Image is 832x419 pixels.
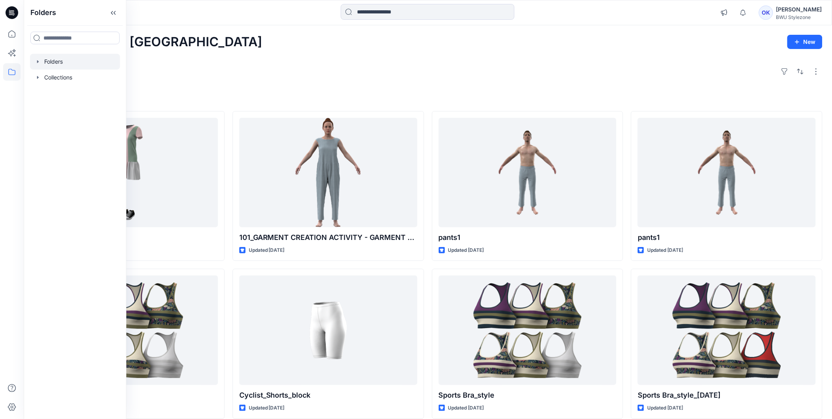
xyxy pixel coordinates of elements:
[776,14,822,20] div: BWU Stylezone
[638,390,816,401] p: Sports Bra_style_[DATE]
[249,246,285,255] p: Updated [DATE]
[239,276,417,385] a: Cyclist_Shorts_block
[33,35,262,49] h2: Welcome back, [GEOGRAPHIC_DATA]
[759,6,773,20] div: OK
[40,390,218,401] p: Sports Bra_style
[638,232,816,243] p: pants1
[638,118,816,227] a: pants1
[239,232,417,243] p: 101_GARMENT CREATION ACTIVITY - GARMENT (COMPLETED SAMPLE)
[40,118,218,227] a: Practice 1
[647,404,683,412] p: Updated [DATE]
[776,5,822,14] div: [PERSON_NAME]
[448,246,484,255] p: Updated [DATE]
[40,232,218,243] p: Practice 1
[787,35,823,49] button: New
[40,276,218,385] a: Sports Bra_style
[439,118,617,227] a: pants1
[439,276,617,385] a: Sports Bra_style
[638,276,816,385] a: Sports Bra_style_10/01/25
[239,118,417,227] a: 101_GARMENT CREATION ACTIVITY - GARMENT (COMPLETED SAMPLE)
[439,232,617,243] p: pants1
[33,94,823,103] h4: Styles
[249,404,285,412] p: Updated [DATE]
[439,390,617,401] p: Sports Bra_style
[239,390,417,401] p: Cyclist_Shorts_block
[647,246,683,255] p: Updated [DATE]
[448,404,484,412] p: Updated [DATE]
